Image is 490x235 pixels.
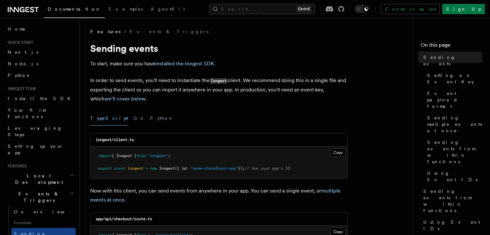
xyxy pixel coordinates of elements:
[427,115,482,134] span: Sending multiple events at once
[5,23,76,35] a: Home
[159,166,175,171] span: Inngest
[147,2,189,17] a: AgentKit
[155,61,214,67] a: installed the Inngest SDK
[423,219,482,232] span: Using Event IDs
[151,6,185,12] span: AgentKit
[427,139,482,165] span: Sending events from within functions
[128,166,143,171] span: inngest
[11,206,76,218] a: Overview
[11,218,76,228] span: Essentials
[175,166,186,171] span: ({ id
[5,40,33,45] span: Quick start
[48,6,101,12] span: Documentation
[137,154,146,158] span: from
[8,144,63,155] span: Setting up your app
[381,4,440,14] a: Contact sales
[150,166,157,171] span: new
[148,154,168,158] span: "inngest"
[109,6,143,12] span: Examples
[8,61,38,66] span: Node.js
[14,209,80,214] span: Overview
[427,90,482,109] span: Event payload format
[423,54,482,67] span: Sending events
[96,137,134,142] code: inngest/client.ts
[5,46,76,58] a: Next.js
[5,70,76,81] a: Python
[425,88,482,112] a: Event payload format
[5,58,76,70] a: Node.js
[104,96,146,102] a: we'll cover below
[96,217,152,221] code: app/api/checkout/route.ts
[209,4,315,14] button: Search...Ctrl+K
[98,166,112,171] span: export
[5,93,76,104] a: Install the SDK
[44,2,105,18] a: Documentation
[186,166,188,171] span: :
[425,70,482,88] a: Setting an Event Key
[427,72,482,85] span: Setting an Event Key
[90,28,120,35] span: Features
[5,188,76,206] button: Events & Triggers
[130,28,208,35] a: Events & Triggers
[8,73,31,78] span: Python
[423,188,482,214] span: Sending events from within functions
[425,167,482,185] a: Using Event IDs
[425,112,482,136] a: Sending multiple events at once
[421,41,482,52] h4: On this page
[8,108,46,119] span: Your first Functions
[421,52,482,70] a: Sending events
[442,4,485,14] a: Sign Up
[8,26,26,32] span: Home
[90,188,341,203] a: multiple events at once
[425,136,482,167] a: Sending events from within functions
[5,164,27,169] span: Features
[8,96,74,101] span: Install the SDK
[5,173,70,185] span: Local Development
[209,78,227,84] code: Inngest
[90,42,348,54] h1: Sending events
[90,76,348,103] p: In order to send events, you'll need to instantiate the client. We recommend doing this in a sing...
[146,166,148,171] span: =
[133,111,145,126] button: Go
[355,5,370,13] button: Toggle dark mode
[114,166,125,171] span: const
[238,166,245,171] span: });
[98,154,112,158] span: import
[90,59,348,68] p: To start, make sure you have .
[5,191,70,203] span: Events & Triggers
[191,166,238,171] span: "acme-storefront-app"
[297,6,311,12] kbd: Ctrl+K
[421,185,482,216] a: Sending events from within functions
[5,122,76,140] a: Leveraging Steps
[90,186,348,204] p: Now with this client, you can send events from anywhere in your app. You can send a single event,...
[90,111,128,126] button: TypeScript
[8,50,38,55] span: Next.js
[168,154,170,158] span: ;
[150,111,174,126] button: Python
[331,148,346,157] button: Copy
[8,126,62,137] span: Leveraging Steps
[5,140,76,158] a: Setting up your app
[421,216,482,234] a: Using Event IDs
[245,166,290,171] span: // Use your app's ID
[427,170,482,183] span: Using Event IDs
[5,170,76,188] button: Local Development
[105,2,147,17] a: Examples
[112,154,137,158] span: { Inngest }
[5,104,76,122] a: Your first Functions
[5,86,36,91] span: Inngest tour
